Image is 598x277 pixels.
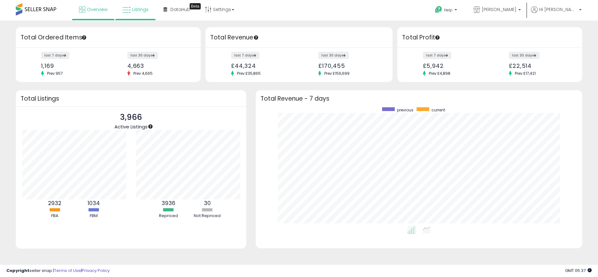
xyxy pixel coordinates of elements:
span: 2025-10-14 05:37 GMT [565,268,592,274]
b: 30 [204,199,211,207]
label: last 7 days [423,52,451,59]
span: Prev: £4,898 [426,71,454,76]
span: Active Listings [114,123,148,130]
b: 1034 [88,199,100,207]
label: last 30 days [127,52,158,59]
span: [PERSON_NAME] [482,6,516,13]
i: Get Help [435,6,442,14]
h3: Total Revenue [210,33,388,42]
span: Help [444,7,453,13]
span: Listings [132,6,149,13]
h3: Total Listings [21,96,241,101]
label: last 7 days [231,52,259,59]
b: 3936 [162,199,175,207]
div: £44,324 [231,62,294,69]
div: Tooltip anchor [435,35,440,40]
div: £22,514 [509,62,571,69]
b: 2932 [48,199,61,207]
div: Tooltip anchor [190,3,201,9]
div: £5,942 [423,62,485,69]
span: Prev: £35,865 [234,71,264,76]
label: last 30 days [318,52,349,59]
span: previous [397,107,413,113]
span: Overview [87,6,107,13]
span: Prev: £17,421 [512,71,539,76]
a: Help [430,1,463,21]
div: Tooltip anchor [81,35,87,40]
a: Terms of Use [54,268,81,274]
div: Not Repriced [188,213,226,219]
span: Prev: 4,665 [130,71,156,76]
div: Tooltip anchor [148,124,153,129]
div: FBA [36,213,74,219]
p: 3,966 [114,111,148,123]
div: Tooltip anchor [253,35,259,40]
a: Hi [PERSON_NAME] [531,6,582,21]
label: last 7 days [41,52,70,59]
strong: Copyright [6,268,29,274]
div: Repriced [149,213,187,219]
span: DataHub [170,6,190,13]
label: last 30 days [509,52,540,59]
span: Hi [PERSON_NAME] [539,6,577,13]
span: Prev: 957 [44,71,66,76]
h3: Total Revenue - 7 days [260,96,577,101]
span: Prev: £156,699 [321,71,353,76]
div: FBM [75,213,113,219]
h3: Total Profit [402,33,577,42]
span: current [431,107,445,113]
a: Privacy Policy [82,268,110,274]
div: 4,663 [127,62,190,69]
h3: Total Ordered Items [21,33,196,42]
div: £170,455 [318,62,381,69]
div: 1,169 [41,62,103,69]
div: seller snap | | [6,268,110,274]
